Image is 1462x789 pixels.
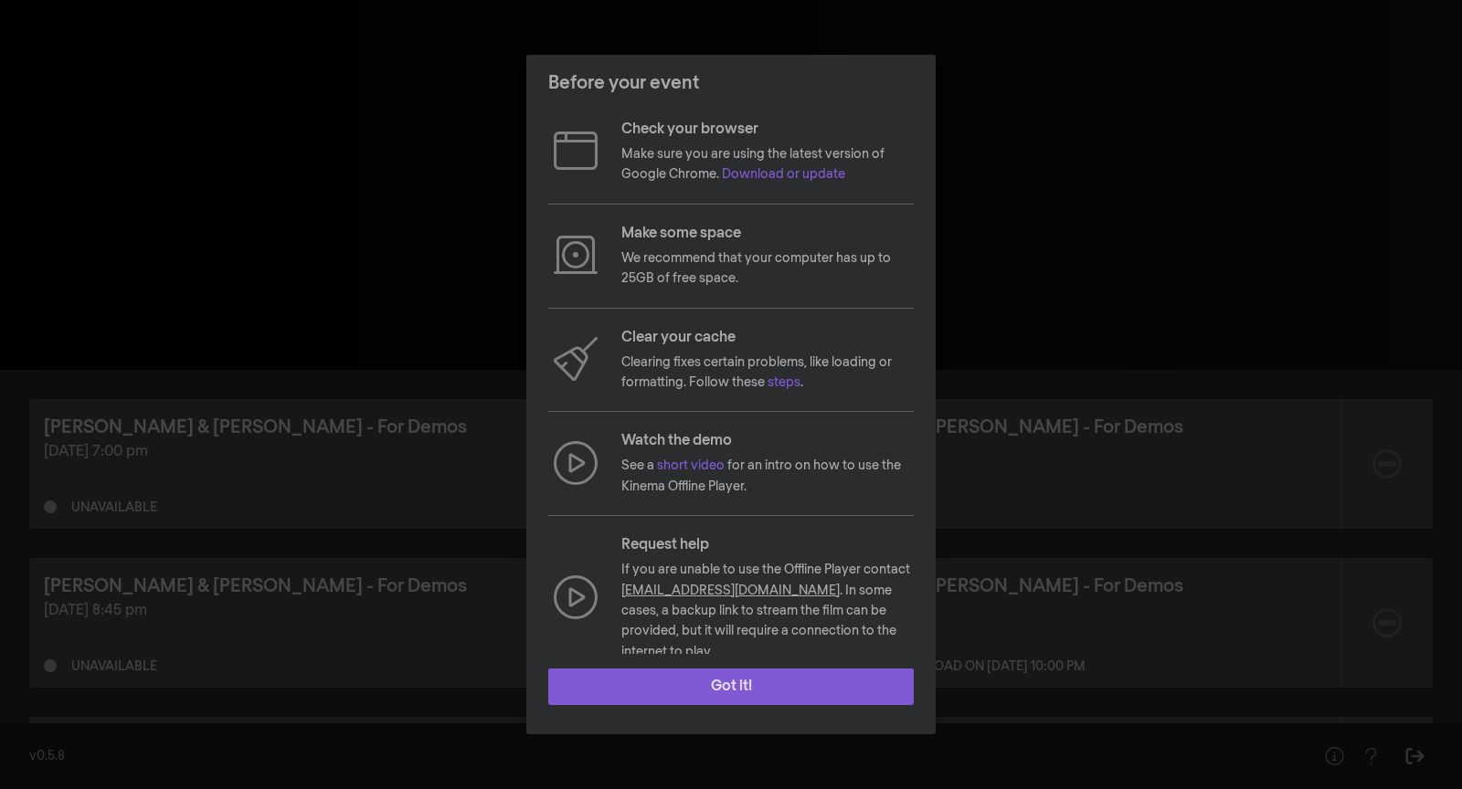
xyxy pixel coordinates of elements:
[548,668,914,705] button: Got it!
[621,119,914,141] p: Check your browser
[621,534,914,556] p: Request help
[621,584,840,597] a: [EMAIL_ADDRESS][DOMAIN_NAME]
[621,352,914,394] p: Clearing fixes certain problems, like loading or formatting. Follow these .
[621,456,914,497] p: See a for an intro on how to use the Kinema Offline Player.
[621,560,914,662] p: If you are unable to use the Offline Player contact . In some cases, a backup link to stream the ...
[621,223,914,245] p: Make some space
[768,376,800,389] a: steps
[621,430,914,452] p: Watch the demo
[621,327,914,349] p: Clear your cache
[621,248,914,289] p: We recommend that your computer has up to 25GB of free space.
[657,459,725,472] a: short video
[526,55,936,111] header: Before your event
[621,144,914,185] p: Make sure you are using the latest version of Google Chrome.
[722,168,845,181] a: Download or update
